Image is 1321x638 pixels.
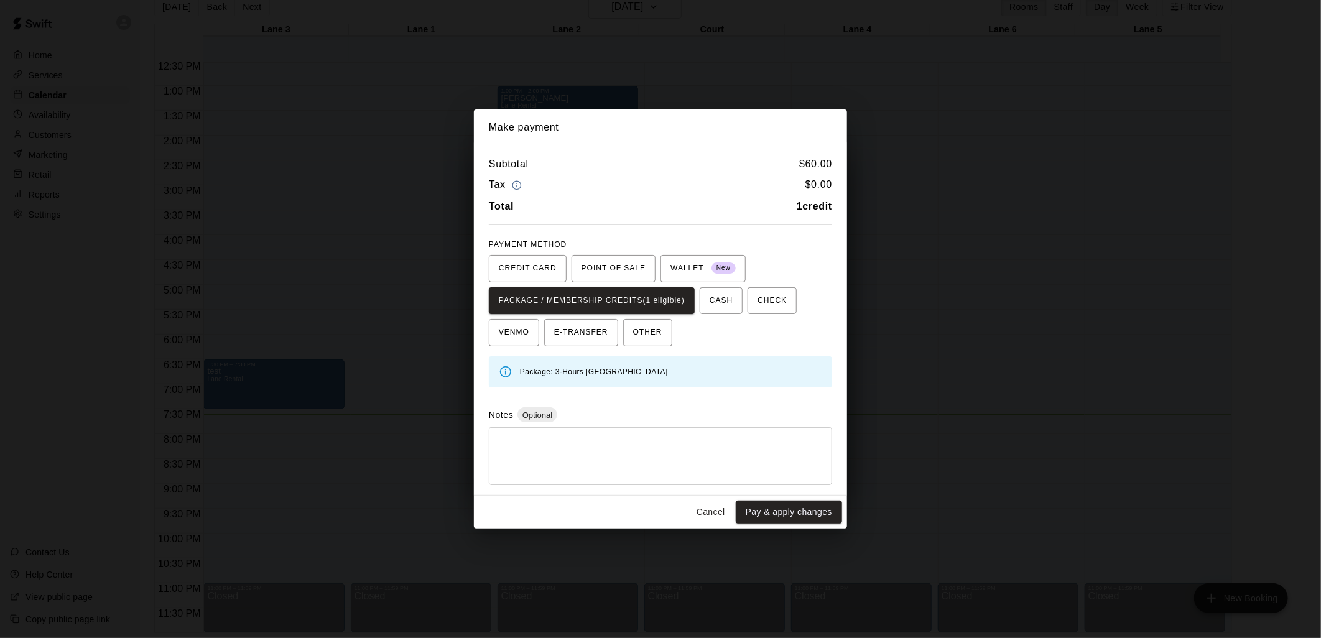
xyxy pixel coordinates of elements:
[517,410,557,420] span: Optional
[544,319,618,346] button: E-TRANSFER
[499,291,685,311] span: PACKAGE / MEMBERSHIP CREDITS (1 eligible)
[499,323,529,343] span: VENMO
[520,368,668,376] span: Package: 3-Hours [GEOGRAPHIC_DATA]
[489,156,529,172] h6: Subtotal
[758,291,787,311] span: CHECK
[582,259,646,279] span: POINT OF SALE
[489,201,514,211] b: Total
[489,319,539,346] button: VENMO
[489,240,567,249] span: PAYMENT METHOD
[805,177,832,193] h6: $ 0.00
[797,201,832,211] b: 1 credit
[554,323,608,343] span: E-TRANSFER
[489,255,567,282] button: CREDIT CARD
[660,255,746,282] button: WALLET New
[489,287,695,315] button: PACKAGE / MEMBERSHIP CREDITS(1 eligible)
[711,260,736,277] span: New
[799,156,832,172] h6: $ 60.00
[623,319,672,346] button: OTHER
[633,323,662,343] span: OTHER
[670,259,736,279] span: WALLET
[499,259,557,279] span: CREDIT CARD
[489,177,525,193] h6: Tax
[748,287,797,315] button: CHECK
[736,501,842,524] button: Pay & apply changes
[691,501,731,524] button: Cancel
[700,287,743,315] button: CASH
[474,109,847,146] h2: Make payment
[710,291,733,311] span: CASH
[489,410,513,420] label: Notes
[572,255,656,282] button: POINT OF SALE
